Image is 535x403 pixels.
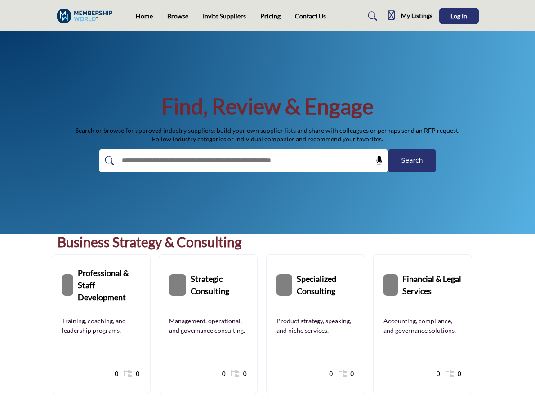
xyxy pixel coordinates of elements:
[329,369,333,379] span: 0
[436,369,440,379] span: 0
[401,156,423,165] span: Search
[276,316,355,335] a: Product strategy, speaking, and niche services.
[350,369,354,379] span: 0
[297,265,355,305] a: Specialized Consulting
[191,265,247,305] a: Strategic Consulting
[222,369,226,379] span: 0
[260,12,281,20] a: Pricing
[125,366,140,382] a: 0
[383,316,462,335] a: Accounting, compliance, and governance solutions.
[295,12,326,20] a: Contact Us
[425,366,441,382] a: 0
[388,11,432,22] div: My Listings
[58,234,241,250] a: Business Strategy & Consulting
[136,369,140,379] span: 0
[446,366,462,382] a: 0
[169,316,247,335] a: Management, operational, and governance consulting.
[318,366,334,382] a: 0
[243,369,247,379] span: 0
[457,369,461,379] span: 0
[57,9,117,23] img: Site Logo
[161,92,374,120] h1: Find, Review & Engage
[167,12,188,20] a: Browse
[115,369,119,379] span: 0
[76,126,459,144] p: Search or browse for approved industry suppliers; build your own supplier lists and share with co...
[210,366,226,382] a: 0
[136,12,153,20] a: Home
[359,9,383,23] a: Search
[339,366,355,382] a: 0
[402,265,462,305] a: Financial & Legal Services
[62,316,140,335] a: Training, coaching, and leadership programs.
[232,366,247,382] a: 0
[103,366,119,382] a: 0
[203,12,246,20] a: Invite Suppliers
[439,8,479,24] button: Log In
[388,149,436,172] button: Search
[78,265,140,305] a: Professional & Staff Development
[401,12,432,20] h5: My Listings
[450,12,467,20] span: Log In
